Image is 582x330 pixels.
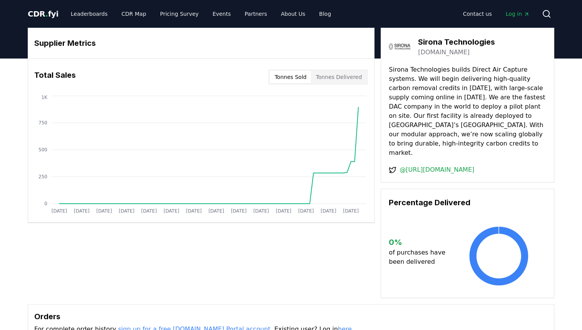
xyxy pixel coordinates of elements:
tspan: [DATE] [141,208,157,214]
tspan: [DATE] [52,208,67,214]
tspan: [DATE] [96,208,112,214]
tspan: [DATE] [343,208,359,214]
a: Pricing Survey [154,7,205,21]
a: @[URL][DOMAIN_NAME] [400,165,474,174]
tspan: 750 [38,120,47,126]
a: Contact us [457,7,498,21]
a: Leaderboards [65,7,114,21]
tspan: 500 [38,147,47,152]
p: Sirona Technologies builds Direct Air Capture systems. We will begin delivering high-quality carb... [389,65,546,157]
span: . [45,9,48,18]
tspan: [DATE] [164,208,179,214]
tspan: [DATE] [253,208,269,214]
a: CDR Map [115,7,152,21]
tspan: [DATE] [298,208,314,214]
h3: Supplier Metrics [34,37,368,49]
tspan: 0 [44,201,47,206]
h3: 0 % [389,236,452,248]
a: Events [206,7,237,21]
img: Sirona Technologies-logo [389,36,410,57]
button: Tonnes Sold [270,71,311,83]
span: CDR fyi [28,9,59,18]
a: CDR.fyi [28,8,59,19]
tspan: 250 [38,174,47,179]
tspan: 1K [41,95,48,100]
tspan: [DATE] [186,208,202,214]
tspan: [DATE] [276,208,291,214]
a: About Us [275,7,311,21]
h3: Orders [34,311,548,322]
tspan: [DATE] [119,208,135,214]
a: Partners [239,7,273,21]
tspan: [DATE] [321,208,336,214]
h3: Total Sales [34,69,76,85]
tspan: [DATE] [74,208,90,214]
span: Log in [506,10,530,18]
nav: Main [65,7,337,21]
a: Blog [313,7,337,21]
nav: Main [457,7,536,21]
tspan: [DATE] [231,208,247,214]
h3: Sirona Technologies [418,36,495,48]
p: of purchases have been delivered [389,248,452,266]
tspan: [DATE] [209,208,224,214]
a: [DOMAIN_NAME] [418,48,470,57]
h3: Percentage Delivered [389,197,546,208]
a: Log in [500,7,536,21]
button: Tonnes Delivered [311,71,366,83]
